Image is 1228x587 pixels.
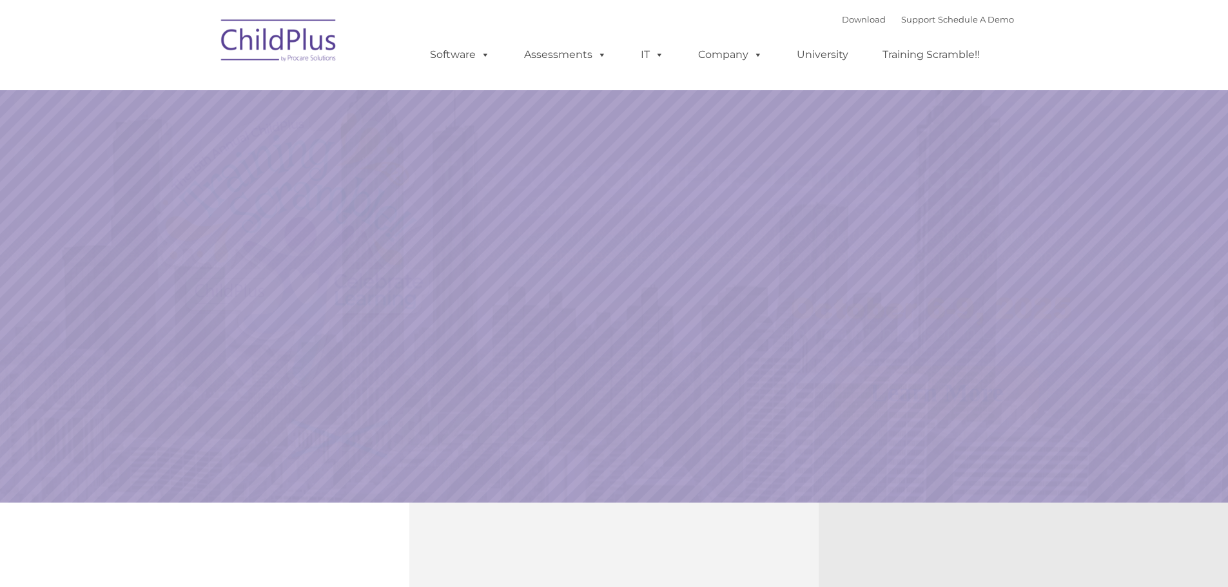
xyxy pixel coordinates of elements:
[842,14,886,24] a: Download
[901,14,935,24] a: Support
[511,42,619,68] a: Assessments
[870,42,993,68] a: Training Scramble!!
[784,42,861,68] a: University
[215,10,344,75] img: ChildPlus by Procare Solutions
[685,42,775,68] a: Company
[628,42,677,68] a: IT
[835,366,1039,420] a: Learn More
[938,14,1014,24] a: Schedule A Demo
[842,14,1014,24] font: |
[417,42,503,68] a: Software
